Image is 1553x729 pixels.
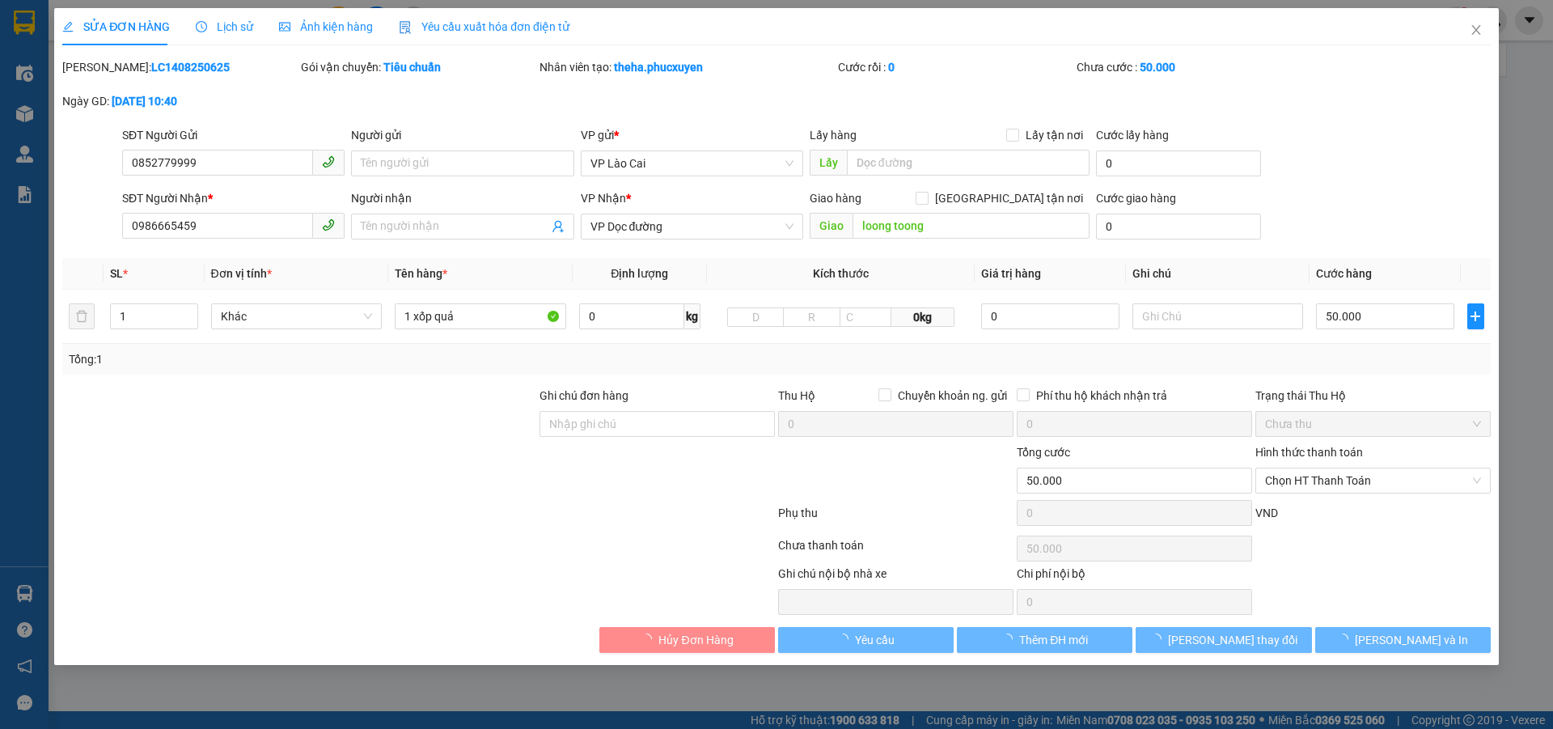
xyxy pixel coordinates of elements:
input: Ghi chú đơn hàng [540,411,775,437]
label: Hình thức thanh toán [1255,446,1363,459]
b: 0 [888,61,895,74]
div: Ngày GD: [62,92,298,110]
button: Close [1454,8,1499,53]
span: Ảnh kiện hàng [279,20,373,33]
div: Cước rồi : [838,58,1073,76]
input: Dọc đường [853,213,1090,239]
span: loading [1001,634,1019,645]
span: VP Dọc đường [590,214,793,239]
span: [PERSON_NAME] thay đổi [1168,631,1297,649]
span: Lấy tận nơi [1019,126,1090,144]
span: user-add [552,220,565,233]
div: Gói vận chuyển: [301,58,536,76]
input: Ghi Chú [1132,303,1304,329]
img: icon [399,21,412,34]
span: VP Lào Cai [590,151,793,176]
span: Tổng cước [1017,446,1070,459]
span: Giá trị hàng [981,267,1041,280]
span: VP Nhận [581,192,626,205]
input: D [727,307,785,327]
div: Chưa thanh toán [776,536,1015,565]
input: VD: Bàn, Ghế [395,303,566,329]
b: LC1408250625 [151,61,230,74]
span: loading [1150,634,1168,645]
input: C [840,307,891,327]
button: Yêu cầu [778,627,954,653]
span: phone [322,218,335,231]
label: Ghi chú đơn hàng [540,389,628,402]
span: Lịch sử [196,20,253,33]
span: Yêu cầu xuất hóa đơn điện tử [399,20,569,33]
b: Tiêu chuẩn [383,61,441,74]
span: plus [1468,310,1483,323]
span: [GEOGRAPHIC_DATA] tận nơi [929,189,1090,207]
span: loading [641,634,658,645]
span: Lấy hàng [810,129,857,142]
button: [PERSON_NAME] thay đổi [1136,627,1311,653]
button: Hủy Đơn Hàng [599,627,775,653]
span: Đơn vị tính [211,267,272,280]
input: R [783,307,840,327]
div: [PERSON_NAME]: [62,58,298,76]
b: 50.000 [1140,61,1175,74]
span: Khác [221,304,373,328]
span: Phí thu hộ khách nhận trả [1030,387,1174,405]
b: theha.phucxuyen [614,61,703,74]
span: close [1470,23,1483,36]
span: Cước hàng [1316,267,1372,280]
div: VP gửi [581,126,803,144]
label: Cước lấy hàng [1096,129,1169,142]
span: loading [1337,634,1355,645]
span: SL [110,267,123,280]
span: Chuyển khoản ng. gửi [891,387,1013,405]
div: Tổng: 1 [69,350,599,368]
span: Hủy Đơn Hàng [658,631,733,649]
input: Cước lấy hàng [1096,150,1261,176]
input: Dọc đường [847,150,1090,176]
span: [PERSON_NAME] và In [1355,631,1468,649]
div: Nhân viên tạo: [540,58,835,76]
span: Thu Hộ [778,389,815,402]
span: SỬA ĐƠN HÀNG [62,20,170,33]
b: [DATE] 10:40 [112,95,177,108]
div: SĐT Người Gửi [122,126,345,144]
label: Cước giao hàng [1096,192,1176,205]
input: Cước giao hàng [1096,214,1261,239]
div: Trạng thái Thu Hộ [1255,387,1491,405]
span: 0kg [891,307,954,327]
span: Chọn HT Thanh Toán [1265,468,1481,493]
div: Ghi chú nội bộ nhà xe [778,565,1013,589]
span: Yêu cầu [855,631,895,649]
div: Người gửi [351,126,573,144]
span: Tên hàng [395,267,447,280]
span: Thêm ĐH mới [1019,631,1088,649]
th: Ghi chú [1126,258,1310,290]
span: clock-circle [196,21,207,32]
div: SĐT Người Nhận [122,189,345,207]
button: delete [69,303,95,329]
button: plus [1467,303,1484,329]
button: Thêm ĐH mới [957,627,1132,653]
span: Chưa thu [1265,412,1481,436]
div: Chưa cước : [1077,58,1312,76]
span: Định lượng [611,267,668,280]
span: Giao hàng [810,192,861,205]
span: Lấy [810,150,847,176]
span: kg [684,303,700,329]
span: VND [1255,506,1278,519]
div: Chi phí nội bộ [1017,565,1252,589]
span: loading [837,634,855,645]
span: Giao [810,213,853,239]
div: Phụ thu [776,504,1015,532]
span: Kích thước [813,267,869,280]
span: phone [322,155,335,168]
button: [PERSON_NAME] và In [1315,627,1491,653]
span: picture [279,21,290,32]
span: edit [62,21,74,32]
div: Người nhận [351,189,573,207]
